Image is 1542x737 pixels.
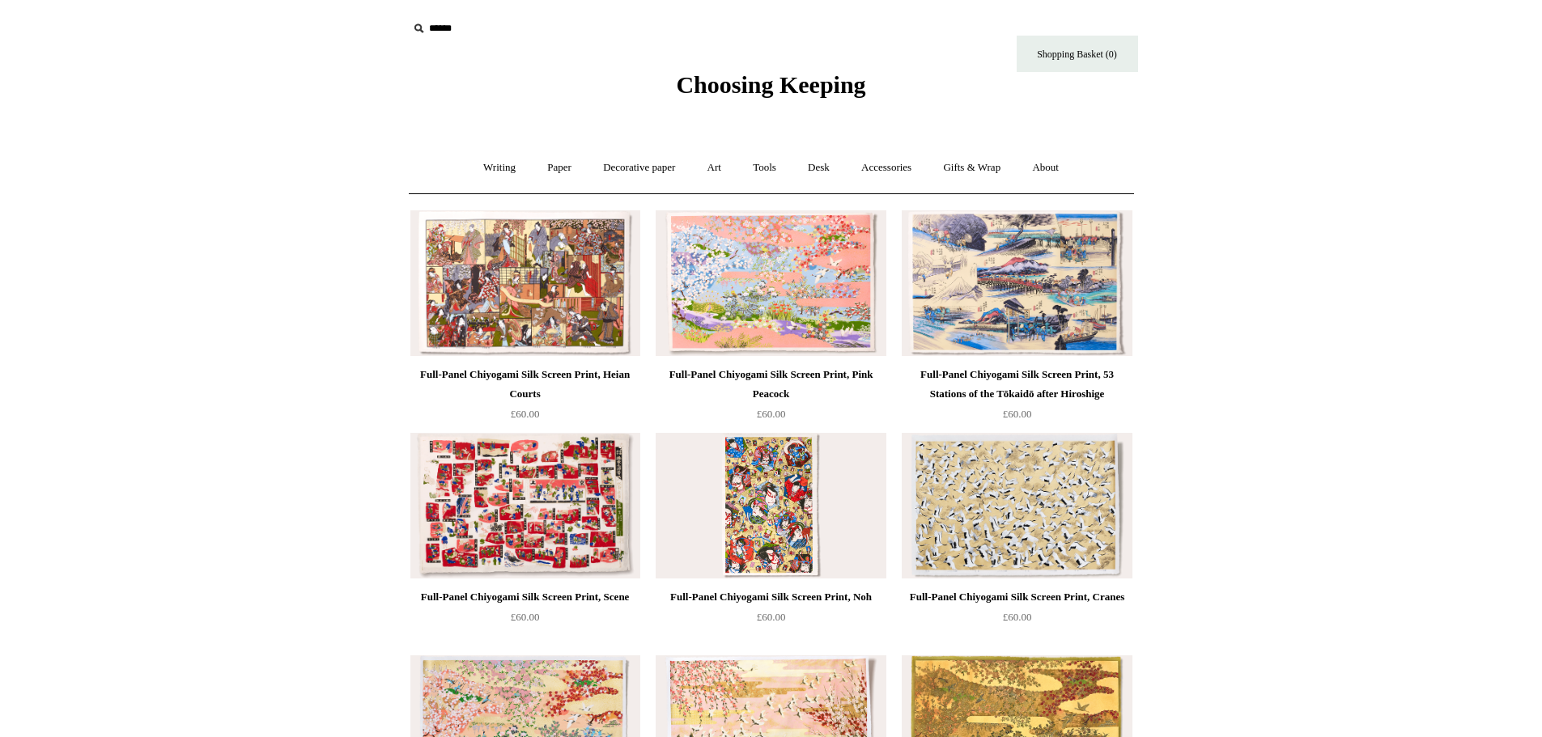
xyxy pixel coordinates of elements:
a: Shopping Basket (0) [1017,36,1138,72]
div: Full-Panel Chiyogami Silk Screen Print, Cranes [906,587,1128,607]
span: £60.00 [511,408,540,420]
a: Decorative paper [588,146,690,189]
a: Full-Panel Chiyogami Silk Screen Print, Scene £60.00 [410,587,640,654]
span: £60.00 [511,611,540,623]
a: Full-Panel Chiyogami Silk Screen Print, Pink Peacock £60.00 [656,365,886,431]
a: Full-Panel Chiyogami Silk Screen Print, Cranes Full-Panel Chiyogami Silk Screen Print, Cranes [902,433,1132,578]
img: Full-Panel Chiyogami Silk Screen Print, Heian Courts [410,210,640,356]
div: Full-Panel Chiyogami Silk Screen Print, Noh [660,587,881,607]
a: Full-Panel Chiyogami Silk Screen Print, Pink Peacock Full-Panel Chiyogami Silk Screen Print, Pink... [656,210,886,356]
span: £60.00 [1003,611,1032,623]
a: Full-Panel Chiyogami Silk Screen Print, Noh Full-Panel Chiyogami Silk Screen Print, Noh [656,433,886,578]
span: Choosing Keeping [676,71,865,98]
span: £60.00 [757,611,786,623]
div: Full-Panel Chiyogami Silk Screen Print, Pink Peacock [660,365,881,404]
a: Full-Panel Chiyogami Silk Screen Print, Scene Full-Panel Chiyogami Silk Screen Print, Scene [410,433,640,578]
span: £60.00 [757,408,786,420]
span: £60.00 [1003,408,1032,420]
div: Full-Panel Chiyogami Silk Screen Print, Heian Courts [414,365,636,404]
a: Full-Panel Chiyogami Silk Screen Print, Noh £60.00 [656,587,886,654]
img: Full-Panel Chiyogami Silk Screen Print, Scene [410,433,640,578]
a: Choosing Keeping [676,84,865,95]
a: Tools [738,146,791,189]
div: Full-Panel Chiyogami Silk Screen Print, 53 Stations of the Tōkaidō after Hiroshige [906,365,1128,404]
a: Full-Panel Chiyogami Silk Screen Print, 53 Stations of the Tōkaidō after Hiroshige £60.00 [902,365,1132,431]
a: Art [693,146,736,189]
a: Full-Panel Chiyogami Silk Screen Print, Cranes £60.00 [902,587,1132,654]
a: Full-Panel Chiyogami Silk Screen Print, Heian Courts Full-Panel Chiyogami Silk Screen Print, Heia... [410,210,640,356]
a: Paper [533,146,586,189]
img: Full-Panel Chiyogami Silk Screen Print, Noh [656,433,886,578]
div: Full-Panel Chiyogami Silk Screen Print, Scene [414,587,636,607]
a: Accessories [847,146,926,189]
img: Full-Panel Chiyogami Silk Screen Print, Pink Peacock [656,210,886,356]
a: Gifts & Wrap [928,146,1015,189]
img: Full-Panel Chiyogami Silk Screen Print, Cranes [902,433,1132,578]
a: Full-Panel Chiyogami Silk Screen Print, 53 Stations of the Tōkaidō after Hiroshige Full-Panel Chi... [902,210,1132,356]
a: About [1017,146,1073,189]
a: Writing [469,146,530,189]
a: Desk [793,146,844,189]
img: Full-Panel Chiyogami Silk Screen Print, 53 Stations of the Tōkaidō after Hiroshige [902,210,1132,356]
a: Full-Panel Chiyogami Silk Screen Print, Heian Courts £60.00 [410,365,640,431]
